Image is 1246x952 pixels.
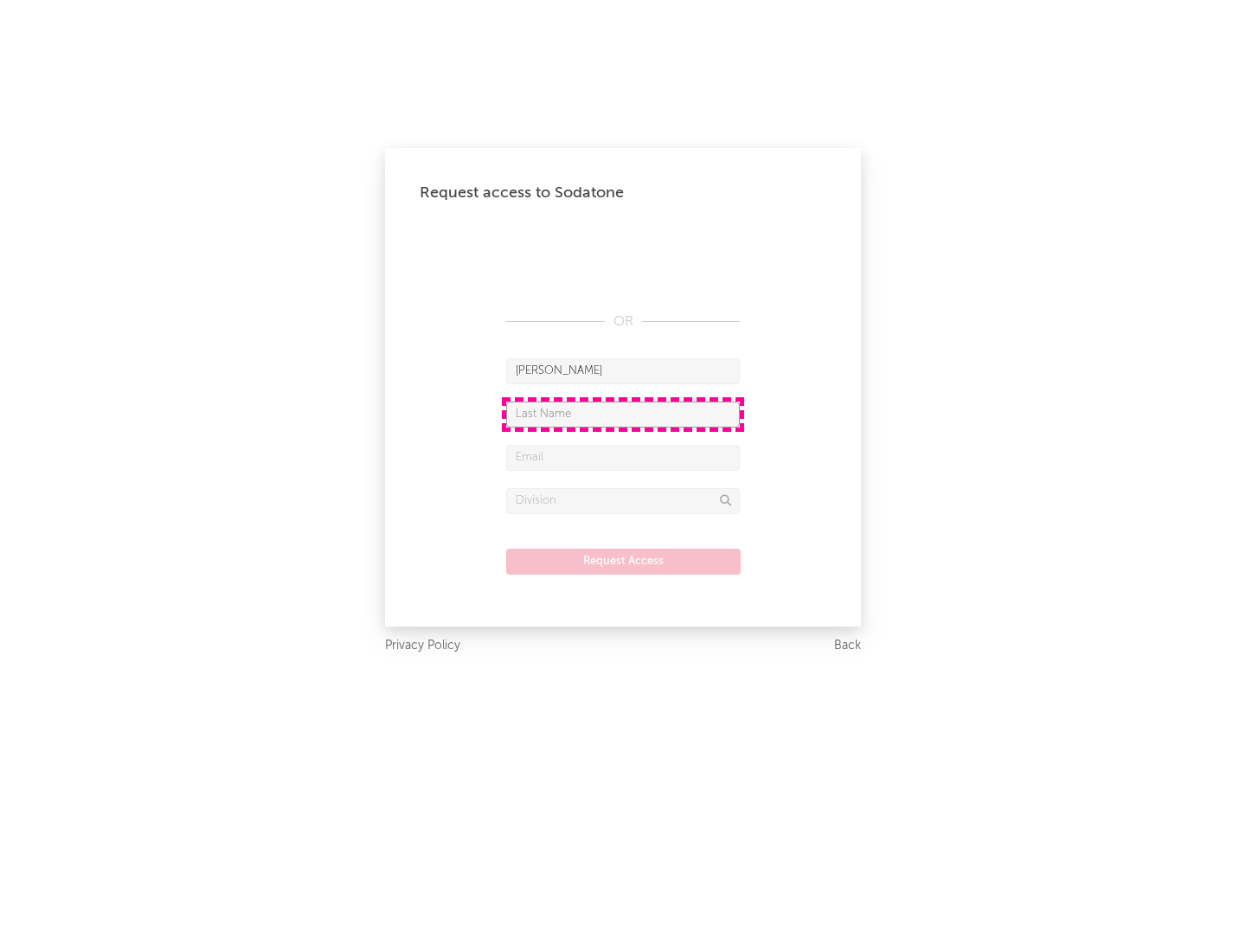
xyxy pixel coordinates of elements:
div: Request access to Sodatone [420,183,826,203]
a: Back [834,635,861,657]
input: Last Name [506,402,740,428]
input: First Name [506,358,740,384]
a: Privacy Policy [385,635,460,657]
input: Email [506,445,740,471]
input: Division [506,488,740,514]
button: Request Access [506,549,741,575]
div: OR [506,312,740,332]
